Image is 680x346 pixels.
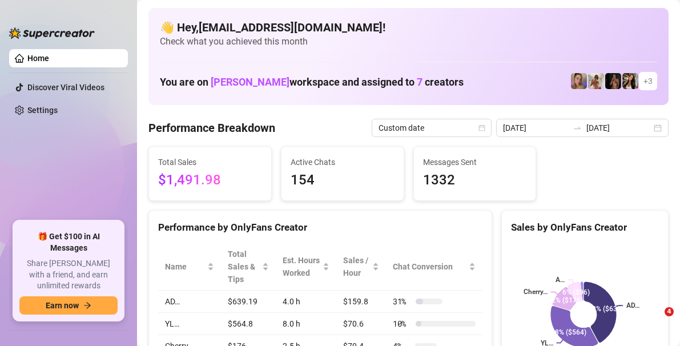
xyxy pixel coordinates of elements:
[19,258,118,292] span: Share [PERSON_NAME] with a friend, and earn unlimited rewards
[160,35,657,48] span: Check what you achieved this month
[643,75,653,87] span: + 3
[556,276,565,284] text: A…
[291,156,395,168] span: Active Chats
[27,83,104,92] a: Discover Viral Videos
[46,301,79,310] span: Earn now
[393,317,411,330] span: 10 %
[379,119,485,136] span: Custom date
[586,122,651,134] input: End date
[626,302,639,310] text: AD…
[221,243,276,291] th: Total Sales & Tips
[9,27,95,39] img: logo-BBDzfeDw.svg
[336,243,386,291] th: Sales / Hour
[83,301,91,309] span: arrow-right
[386,243,482,291] th: Chat Conversion
[641,307,669,335] iframe: Intercom live chat
[211,76,289,88] span: [PERSON_NAME]
[343,254,370,279] span: Sales / Hour
[291,170,395,191] span: 154
[423,170,527,191] span: 1332
[160,19,657,35] h4: 👋 Hey, [EMAIL_ADDRESS][DOMAIN_NAME] !
[511,220,659,235] div: Sales by OnlyFans Creator
[478,124,485,131] span: calendar
[276,291,336,313] td: 4.0 h
[283,254,320,279] div: Est. Hours Worked
[588,73,604,89] img: Green
[622,73,638,89] img: AD
[336,313,386,335] td: $70.6
[165,260,205,273] span: Name
[19,231,118,254] span: 🎁 Get $100 in AI Messages
[573,123,582,132] span: to
[160,76,464,88] h1: You are on workspace and assigned to creators
[524,288,548,296] text: Cherry…
[221,291,276,313] td: $639.19
[571,73,587,89] img: Cherry
[503,122,568,134] input: Start date
[19,296,118,315] button: Earn nowarrow-right
[393,295,411,308] span: 31 %
[665,307,674,316] span: 4
[158,170,262,191] span: $1,491.98
[158,220,482,235] div: Performance by OnlyFans Creator
[573,123,582,132] span: swap-right
[605,73,621,89] img: D
[27,106,58,115] a: Settings
[276,313,336,335] td: 8.0 h
[158,156,262,168] span: Total Sales
[336,291,386,313] td: $159.8
[228,248,260,285] span: Total Sales & Tips
[27,54,49,63] a: Home
[158,313,221,335] td: YL…
[158,243,221,291] th: Name
[417,76,423,88] span: 7
[148,120,275,136] h4: Performance Breakdown
[423,156,527,168] span: Messages Sent
[158,291,221,313] td: AD…
[393,260,466,273] span: Chat Conversion
[221,313,276,335] td: $564.8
